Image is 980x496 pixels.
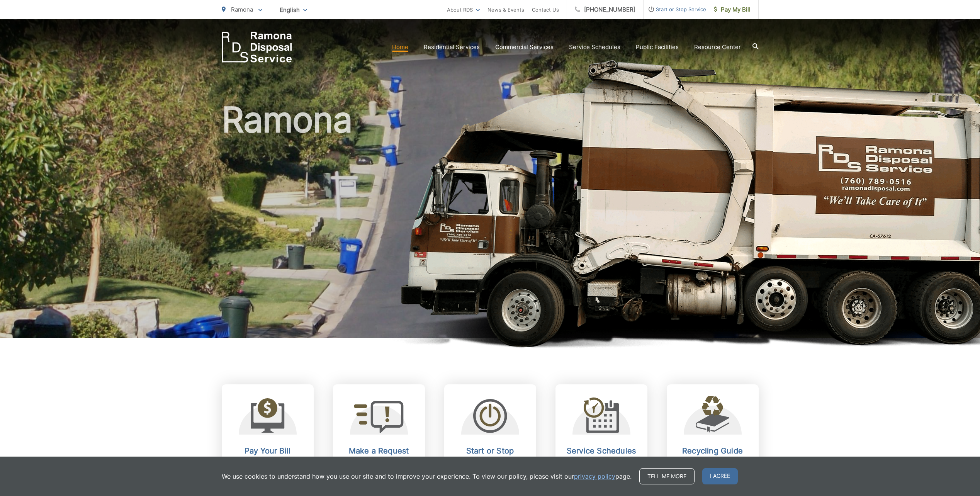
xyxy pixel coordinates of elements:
span: English [274,3,313,17]
a: Service Schedules [569,42,620,52]
h1: Ramona [222,100,759,345]
a: Home [392,42,408,52]
a: Residential Services [424,42,480,52]
a: Tell me more [639,468,695,484]
a: Contact Us [532,5,559,14]
a: Public Facilities [636,42,679,52]
h2: Recycling Guide [674,446,751,455]
span: I agree [702,468,738,484]
h2: Service Schedules [563,446,640,455]
h2: Make a Request [341,446,417,455]
span: Pay My Bill [714,5,751,14]
a: Resource Center [694,42,741,52]
a: News & Events [487,5,524,14]
a: EDCD logo. Return to the homepage. [222,32,292,63]
a: About RDS [447,5,480,14]
a: privacy policy [574,472,615,481]
p: We use cookies to understand how you use our site and to improve your experience. To view our pol... [222,472,632,481]
h2: Pay Your Bill [229,446,306,455]
a: Commercial Services [495,42,554,52]
span: Ramona [231,6,253,13]
h2: Start or Stop Service [452,446,528,465]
